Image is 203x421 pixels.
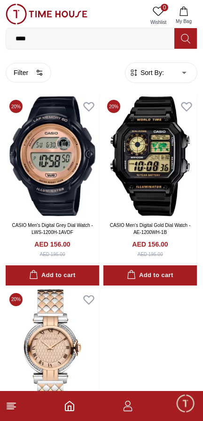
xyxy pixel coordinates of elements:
[161,4,168,11] span: 0
[6,265,99,286] button: Add to cart
[6,4,87,24] img: ...
[129,68,164,77] button: Sort By:
[103,265,197,286] button: Add to cart
[175,393,196,414] div: Chat Widget
[40,251,65,258] div: AED 195.00
[12,223,93,235] a: CASIO Men's Digital Grey Dial Watch - LWS-1200H-1AVDF
[139,68,164,77] span: Sort By:
[6,63,51,83] button: Filter
[9,293,23,306] span: 20 %
[29,270,75,281] div: Add to cart
[138,251,163,258] div: AED 195.00
[9,100,23,113] span: 20 %
[34,240,70,249] h4: AED 156.00
[172,18,195,25] span: My Bag
[132,240,168,249] h4: AED 156.00
[147,19,170,26] span: Wishlist
[170,4,197,28] button: My Bag
[127,270,173,281] div: Add to cart
[147,4,170,28] a: 0Wishlist
[6,289,99,409] img: CERRUTI Women's Analog Pale Dial Watch - CIWLG0012002
[64,400,75,412] a: Home
[110,223,191,235] a: CASIO Men's Digital Gold Dial Watch - AE-1200WH-1B
[107,100,120,113] span: 20 %
[6,96,99,216] img: CASIO Men's Digital Grey Dial Watch - LWS-1200H-1AVDF
[103,96,197,216] img: CASIO Men's Digital Gold Dial Watch - AE-1200WH-1B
